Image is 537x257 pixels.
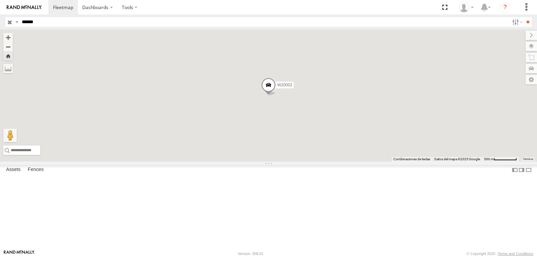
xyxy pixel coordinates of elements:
[3,51,13,60] button: Zoom Home
[3,33,13,42] button: Zoom in
[277,83,292,87] span: W20002
[523,158,533,161] a: Términos (se abre en una nueva pestaña)
[3,64,13,73] label: Measure
[7,5,42,10] img: rand-logo.svg
[14,17,19,27] label: Search Query
[393,157,430,162] button: Combinaciones de teclas
[509,17,524,27] label: Search Filter Options
[3,129,17,142] button: Arrastra al hombrecito al mapa para abrir Street View
[526,75,537,84] label: Map Settings
[500,2,510,13] i: ?
[434,157,480,161] span: Datos del mapa ©2025 Google
[518,165,525,175] label: Dock Summary Table to the Right
[25,165,47,175] label: Fences
[525,165,532,175] label: Hide Summary Table
[456,2,476,12] div: Miguel Cantu
[467,252,533,256] div: © Copyright 2025 -
[482,157,519,162] button: Escala del mapa: 500 m por 65 píxeles
[3,42,13,51] button: Zoom out
[3,165,24,175] label: Assets
[4,250,35,257] a: Visit our Website
[484,157,494,161] span: 500 m
[238,252,263,256] div: Version: 308.01
[498,252,533,256] a: Terms and Conditions
[511,165,518,175] label: Dock Summary Table to the Left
